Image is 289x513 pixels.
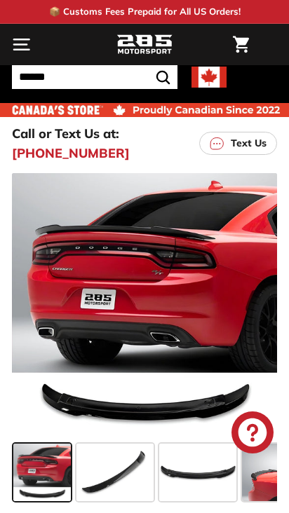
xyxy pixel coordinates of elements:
[12,65,177,89] input: Search
[227,411,278,457] inbox-online-store-chat: Shopify online store chat
[116,33,173,57] img: Logo_285_Motorsport_areodynamics_components
[231,136,267,151] p: Text Us
[199,132,277,155] a: Text Us
[226,25,256,64] a: Cart
[49,5,241,19] p: 📦 Customs Fees Prepaid for All US Orders!
[12,124,119,143] p: Call or Text Us at:
[12,144,130,163] a: [PHONE_NUMBER]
